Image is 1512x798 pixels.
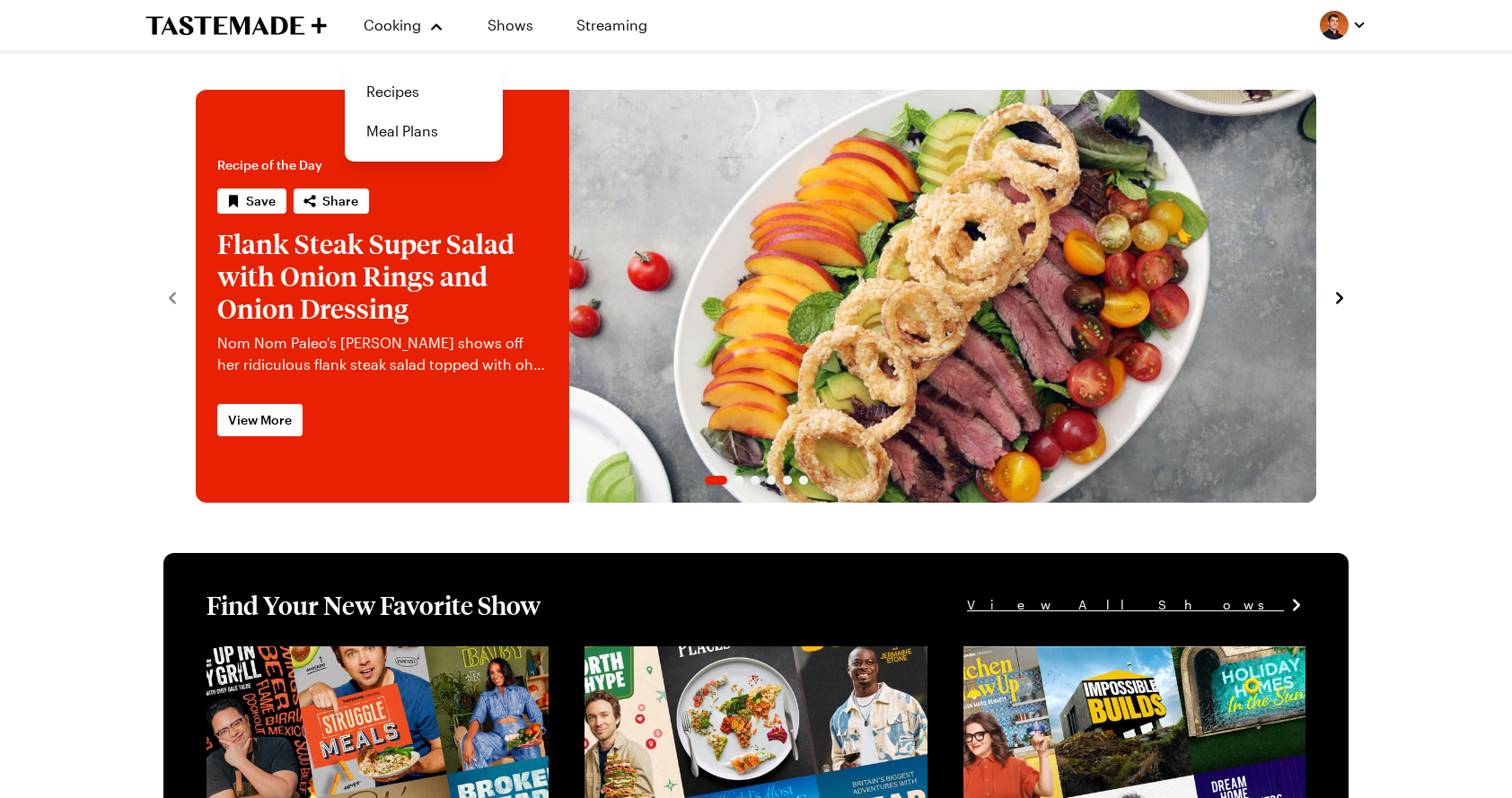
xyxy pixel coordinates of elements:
a: View full content for [object Object] [207,648,452,665]
a: View More [217,404,303,436]
span: View All Shows [967,595,1284,615]
span: Go to slide 4 [767,476,776,485]
span: Share [322,192,358,210]
button: Share [294,189,369,214]
span: Save [246,192,276,210]
span: Go to slide 5 [783,476,792,485]
span: View More [228,411,292,429]
a: View All Shows [967,595,1305,615]
span: Go to slide 3 [751,476,760,485]
span: Go to slide 6 [799,476,808,485]
button: Cooking [363,4,444,47]
button: navigate to next item [1331,285,1349,307]
h1: Find Your New Favorite Show [207,589,541,621]
span: Go to slide 2 [734,476,743,485]
a: To Tastemade Home Page [145,15,327,36]
a: Meal Plans [356,111,492,151]
a: View full content for [object Object] [585,648,830,665]
button: Profile picture [1320,11,1367,39]
a: Recipes [356,72,492,111]
span: Go to slide 1 [705,476,727,485]
div: 1 / 6 [196,90,1316,503]
button: Save recipe [217,189,286,214]
div: Cooking [345,61,503,162]
button: navigate to previous item [163,285,181,307]
img: Profile picture [1320,11,1349,39]
span: Cooking [364,16,421,33]
a: View full content for [object Object] [963,648,1209,665]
